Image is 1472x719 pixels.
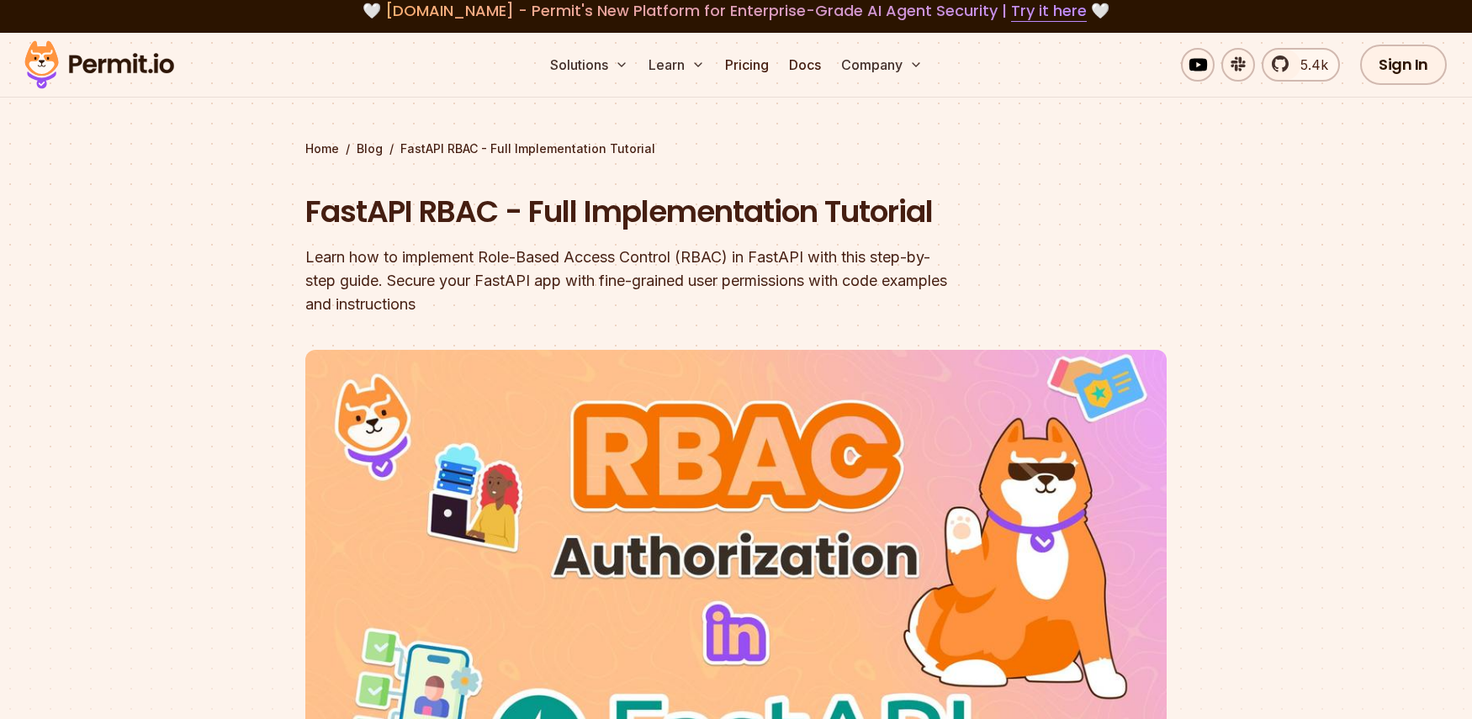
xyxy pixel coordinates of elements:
a: 5.4k [1262,48,1340,82]
a: Sign In [1360,45,1447,85]
span: 5.4k [1290,55,1328,75]
a: Pricing [718,48,776,82]
a: Home [305,140,339,157]
button: Learn [642,48,712,82]
h1: FastAPI RBAC - Full Implementation Tutorial [305,191,951,233]
img: Permit logo [17,36,182,93]
div: / / [305,140,1167,157]
a: Docs [782,48,828,82]
div: Learn how to implement Role-Based Access Control (RBAC) in FastAPI with this step-by-step guide. ... [305,246,951,316]
button: Company [834,48,929,82]
a: Blog [357,140,383,157]
button: Solutions [543,48,635,82]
